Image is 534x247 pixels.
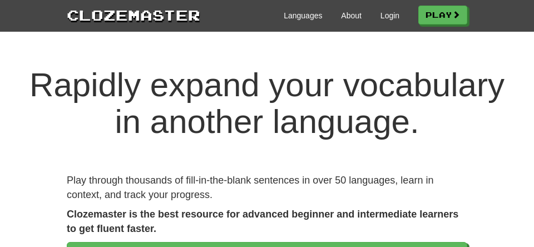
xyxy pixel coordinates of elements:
[380,10,399,21] a: Login
[284,10,322,21] a: Languages
[67,4,200,25] a: Clozemaster
[418,6,467,24] a: Play
[67,174,467,202] p: Play through thousands of fill-in-the-blank sentences in over 50 languages, learn in context, and...
[67,209,458,234] strong: Clozemaster is the best resource for advanced beginner and intermediate learners to get fluent fa...
[341,10,362,21] a: About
